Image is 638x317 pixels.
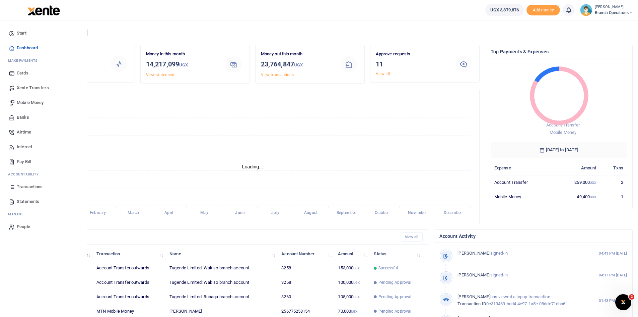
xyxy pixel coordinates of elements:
text: Loading... [242,164,263,169]
a: logo-small logo-large logo-large [27,7,60,12]
span: Pending Approval [378,294,412,300]
a: View all [376,71,390,76]
span: [PERSON_NAME] [457,294,490,299]
small: UGX [294,62,303,67]
th: Txns [600,161,627,175]
small: 04:41 PM [DATE] [599,251,627,256]
p: Money out this month [261,51,333,58]
tspan: November [408,211,427,215]
td: 153,000 [334,261,370,275]
p: Approve requests [376,51,448,58]
span: countability [13,172,39,177]
a: View statement [146,72,174,77]
a: People [5,219,81,234]
a: Cards [5,66,81,81]
a: View all [402,232,423,242]
span: UGX 3,379,876 [490,7,519,13]
a: Pay Bill [5,154,81,169]
h4: Account Activity [439,232,627,240]
span: Dashboard [17,45,38,51]
td: 3258 [278,261,334,275]
li: Toup your wallet [526,5,560,16]
p: has viewed a topup transaction 0e313469-bdd4-4e97-1a5e-08dde71dbb6f [457,294,584,308]
li: M [5,55,81,66]
h3: 11 [376,59,448,69]
iframe: Intercom live chat [615,294,631,310]
span: Statements [17,198,39,205]
li: Wallet ballance [483,4,526,16]
a: View transactions [261,72,294,77]
span: Mobile Money [550,130,576,135]
a: UGX 3,379,876 [485,4,524,16]
tspan: October [375,211,389,215]
span: Pending Approval [378,279,412,285]
td: Account Transfer outwards [93,290,166,304]
th: Transaction: activate to sort column ascending [93,247,166,261]
span: Transaction ID [457,301,486,306]
tspan: May [200,211,208,215]
th: Account Number: activate to sort column ascending [278,247,334,261]
td: Tugende Limited: Rubaga branch account [166,290,278,304]
a: Add money [526,7,560,12]
span: 2 [629,294,634,300]
span: Mobile Money [17,99,44,106]
h6: [DATE] to [DATE] [491,142,627,158]
tspan: March [128,211,139,215]
span: anage [11,212,24,217]
span: Branch Operations [595,10,633,16]
a: Start [5,26,81,41]
td: 3260 [278,290,334,304]
tspan: September [337,211,356,215]
small: UGX [353,266,360,270]
small: UGX [353,295,360,299]
tspan: August [304,211,317,215]
small: 01:43 PM [DATE] [599,298,627,304]
span: ake Payments [11,58,38,63]
td: 2 [600,175,627,190]
a: Internet [5,140,81,154]
p: signed-in [457,272,584,279]
img: profile-user [580,4,592,16]
td: 100,000 [334,275,370,290]
tspan: April [164,211,173,215]
h3: 23,764,847 [261,59,333,70]
th: Status: activate to sort column ascending [370,247,423,261]
a: profile-user [PERSON_NAME] Branch Operations [580,4,633,16]
th: Name: activate to sort column ascending [166,247,278,261]
span: Pending Approval [378,308,412,314]
p: signed-in [457,250,584,257]
h4: Transactions Overview [31,92,474,99]
img: logo-large [27,5,60,15]
span: Start [17,30,26,37]
td: Account Transfer outwards [93,261,166,275]
p: Money in this month [146,51,218,58]
a: Statements [5,194,81,209]
tspan: February [90,211,106,215]
a: Xente Transfers [5,81,81,95]
tspan: June [235,211,244,215]
td: 1 [600,190,627,204]
td: 105,000 [334,290,370,304]
small: UGX [353,281,360,284]
small: UGX [590,195,596,199]
span: Banks [17,114,29,121]
th: Amount [555,161,600,175]
td: Tugende Limited: Wakiso branch account [166,261,278,275]
td: Tugende Limited: Wakiso branch account [166,275,278,290]
h3: 14,217,099 [146,59,218,70]
a: Transactions [5,179,81,194]
span: Add money [526,5,560,16]
li: Ac [5,169,81,179]
a: Dashboard [5,41,81,55]
span: Airtime [17,129,31,136]
h4: Recent Transactions [31,233,397,241]
h4: Top Payments & Expenses [491,48,627,55]
a: Mobile Money [5,95,81,110]
span: Successful [378,265,398,271]
span: [PERSON_NAME] [457,272,490,277]
span: [PERSON_NAME] [457,251,490,256]
td: 259,000 [555,175,600,190]
span: Account Transfer [546,122,580,127]
span: Internet [17,144,32,150]
td: 3258 [278,275,334,290]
